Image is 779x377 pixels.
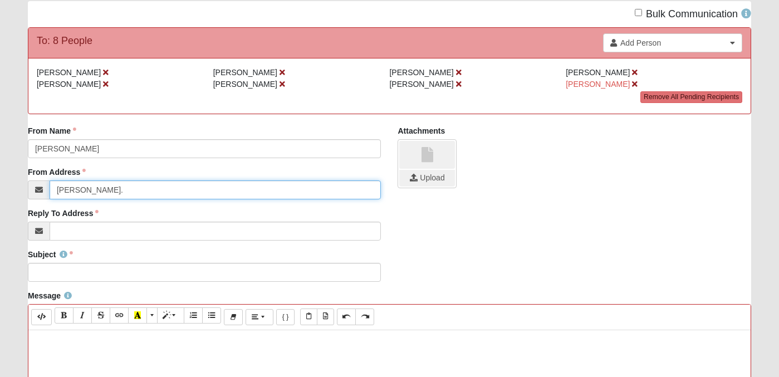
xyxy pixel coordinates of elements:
span: [PERSON_NAME] [389,68,453,77]
button: Merge Field [276,309,295,325]
input: Bulk Communication [635,9,642,16]
button: Redo (⌘+⇧+Z) [355,309,374,325]
span: [PERSON_NAME] [37,68,101,77]
button: More Color [146,307,158,324]
label: Subject [28,249,73,260]
button: Paragraph [246,309,273,325]
span: [PERSON_NAME] [213,80,277,89]
span: Add Person [620,37,727,48]
label: Message [28,290,72,301]
div: To: 8 People [37,33,92,48]
button: Strikethrough (⌘+⇧+S) [91,307,110,324]
span: [PERSON_NAME] [566,68,630,77]
button: Ordered list (⌘+⇧+NUM8) [184,307,203,324]
button: Paste Text [300,309,317,325]
button: Italic (⌘+I) [73,307,92,324]
label: Attachments [398,125,445,136]
button: Undo (⌘+Z) [337,309,356,325]
button: Code Editor [31,309,52,325]
button: Bold (⌘+B) [55,307,74,324]
a: Remove All Pending Recipients [640,91,742,103]
label: Reply To Address [28,208,99,219]
span: [PERSON_NAME] [37,80,101,89]
span: [PERSON_NAME] [389,80,453,89]
span: [PERSON_NAME] [213,68,277,77]
button: Unordered list (⌘+⇧+NUM7) [202,307,221,324]
button: Remove Font Style (⌘+\) [224,309,243,325]
button: Link (⌘+K) [110,307,129,324]
label: From Name [28,125,76,136]
button: Style [157,307,184,324]
a: Add Person Clear selection [603,33,742,52]
button: Paste from Word [317,309,334,325]
button: Recent Color [128,307,147,324]
span: Bulk Communication [646,8,738,19]
span: [PERSON_NAME] [566,80,630,89]
label: From Address [28,167,86,178]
